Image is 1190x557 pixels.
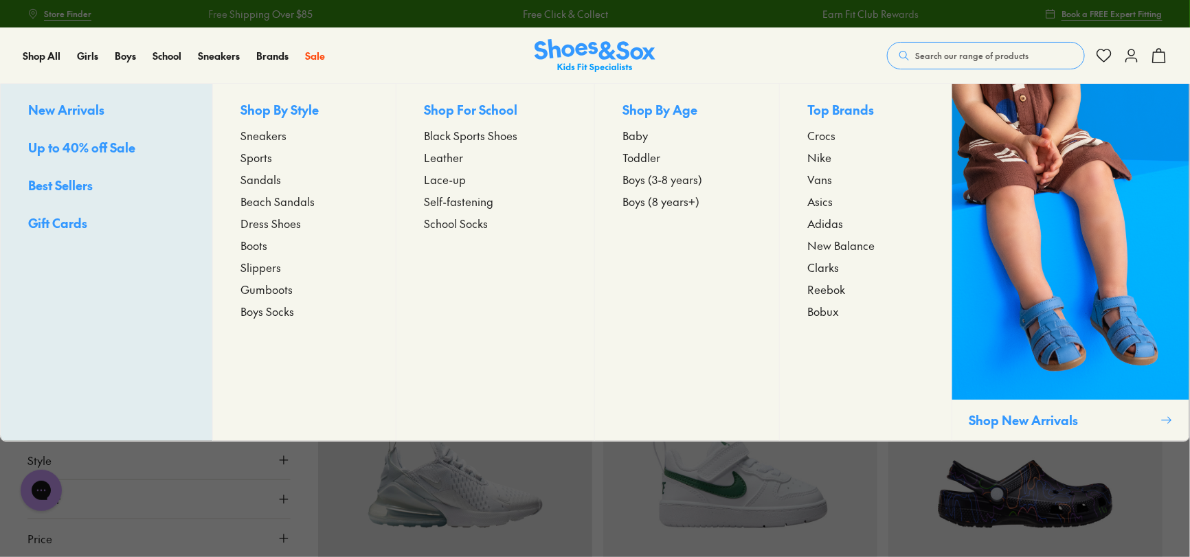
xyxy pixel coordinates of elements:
[115,49,136,62] span: Boys
[424,171,466,187] span: Lace-up
[622,171,752,187] a: Boys (3-8 years)
[28,214,87,231] span: Gift Cards
[27,480,291,519] button: Colour
[28,139,135,156] span: Up to 40% off Sale
[622,149,752,166] a: Toddler
[1045,1,1163,26] a: Book a FREE Expert Fitting
[807,281,845,297] span: Reebok
[807,171,832,187] span: Vans
[256,49,289,62] span: Brands
[27,1,91,26] a: Store Finder
[28,138,185,159] a: Up to 40% off Sale
[27,452,52,468] span: Style
[240,303,294,319] span: Boys Socks
[240,100,368,122] p: Shop By Style
[240,281,293,297] span: Gumboots
[622,193,752,209] a: Boys (8 years+)
[240,215,368,231] a: Dress Shoes
[424,149,567,166] a: Leather
[240,259,281,275] span: Slippers
[240,237,267,253] span: Boots
[807,193,924,209] a: Asics
[807,127,924,144] a: Crocs
[807,281,924,297] a: Reebok
[28,100,185,122] a: New Arrivals
[424,215,567,231] a: School Socks
[807,193,833,209] span: Asics
[807,171,924,187] a: Vans
[240,193,315,209] span: Beach Sandals
[622,149,660,166] span: Toddler
[807,149,831,166] span: Nike
[240,127,368,144] a: Sneakers
[622,127,752,144] a: Baby
[807,237,924,253] a: New Balance
[807,215,843,231] span: Adidas
[153,49,181,63] a: School
[240,193,368,209] a: Beach Sandals
[807,259,839,275] span: Clarks
[240,149,272,166] span: Sports
[424,193,493,209] span: Self-fastening
[44,8,91,20] span: Store Finder
[807,127,835,144] span: Crocs
[77,49,98,63] a: Girls
[969,411,1155,429] p: Shop New Arrivals
[240,259,368,275] a: Slippers
[807,303,839,319] span: Bobux
[915,49,1029,62] span: Search our range of products
[23,49,60,63] a: Shop All
[14,465,69,516] iframe: Gorgias live chat messenger
[28,177,93,194] span: Best Sellers
[424,100,567,122] p: Shop For School
[23,49,60,62] span: Shop All
[1062,8,1163,20] span: Book a FREE Expert Fitting
[305,49,325,63] a: Sale
[27,530,52,547] span: Price
[240,281,368,297] a: Gumboots
[424,193,567,209] a: Self-fastening
[535,39,655,73] img: SNS_Logo_Responsive.svg
[807,303,924,319] a: Bobux
[952,84,1189,400] img: SNS_WEBASSETS_CollectionHero_ShopBoys_1280x1600_2.png
[952,84,1189,441] a: Shop New Arrivals
[807,215,924,231] a: Adidas
[424,127,517,144] span: Black Sports Shoes
[77,49,98,62] span: Girls
[28,176,185,197] a: Best Sellers
[240,237,368,253] a: Boots
[28,214,185,235] a: Gift Cards
[28,101,104,118] span: New Arrivals
[622,127,648,144] span: Baby
[424,215,488,231] span: School Socks
[115,49,136,63] a: Boys
[807,237,875,253] span: New Balance
[424,127,567,144] a: Black Sports Shoes
[622,100,752,122] p: Shop By Age
[27,441,291,479] button: Style
[807,149,924,166] a: Nike
[198,49,240,63] a: Sneakers
[522,7,607,21] a: Free Click & Collect
[240,127,287,144] span: Sneakers
[887,42,1085,69] button: Search our range of products
[240,171,368,187] a: Sandals
[153,49,181,62] span: School
[424,171,567,187] a: Lace-up
[256,49,289,63] a: Brands
[240,303,368,319] a: Boys Socks
[240,149,368,166] a: Sports
[207,7,312,21] a: Free Shipping Over $85
[305,49,325,62] span: Sale
[822,7,918,21] a: Earn Fit Club Rewards
[622,193,699,209] span: Boys (8 years+)
[807,100,924,122] p: Top Brands
[622,171,702,187] span: Boys (3-8 years)
[424,149,463,166] span: Leather
[240,171,281,187] span: Sandals
[535,39,655,73] a: Shoes & Sox
[240,215,301,231] span: Dress Shoes
[807,259,924,275] a: Clarks
[198,49,240,62] span: Sneakers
